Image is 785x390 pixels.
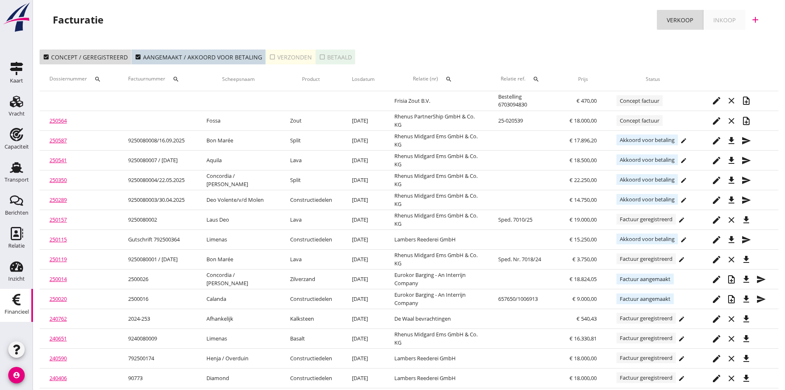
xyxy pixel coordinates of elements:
[607,68,699,91] th: Status
[8,367,25,383] i: account_circle
[342,309,384,329] td: [DATE]
[384,230,488,250] td: Lambers Reederei GmbH
[197,151,280,170] td: Aquila
[384,91,488,111] td: Frisia Zout B.V.
[135,53,262,61] div: Aangemaakt / akkoord voor betaling
[49,196,67,203] a: 250289
[384,68,488,91] th: Relatie (nr)
[342,210,384,230] td: [DATE]
[197,309,280,329] td: Afhankelijk
[49,236,67,243] a: 250115
[197,269,280,289] td: Concordia / [PERSON_NAME]
[712,215,722,225] i: edit
[616,135,678,145] span: Akkoord voor betaling
[197,210,280,230] td: Laus Deo
[269,53,312,61] div: Verzonden
[384,369,488,388] td: Lambers Reederei GmbH
[118,309,197,329] td: 2024-253
[135,54,141,60] i: check_box
[741,235,751,245] i: send
[197,111,280,131] td: Fossa
[118,170,197,190] td: 9250080004/22.05.2025
[280,170,342,190] td: Split
[488,91,560,111] td: Bestelling 6703094830
[616,274,674,284] span: Factuur aangemaakt
[560,210,607,230] td: € 19.000,00
[384,131,488,151] td: Rhenus Midgard Ems GmbH & Co. KG
[5,309,29,314] div: Financieel
[118,329,197,349] td: 9240080009
[197,329,280,349] td: Limenas
[667,16,693,24] div: Verkoop
[616,313,676,324] span: Factuur geregistreerd
[49,176,67,184] a: 250350
[741,255,751,265] i: file_download
[197,289,280,309] td: Calanda
[342,151,384,170] td: [DATE]
[560,309,607,329] td: € 540,43
[560,111,607,131] td: € 18.000,00
[678,355,685,362] i: edit
[741,274,751,284] i: file_download
[316,50,355,64] button: Betaald
[197,170,280,190] td: Concordia / [PERSON_NAME]
[280,369,342,388] td: Constructiedelen
[342,329,384,349] td: [DATE]
[49,275,67,283] a: 250014
[726,373,736,383] i: close
[726,274,736,284] i: note_add
[319,53,352,61] div: Betaald
[342,230,384,250] td: [DATE]
[741,156,751,165] i: send
[118,349,197,369] td: 792500174
[560,190,607,210] td: € 14.750,00
[488,289,560,309] td: 657650/1006913
[197,250,280,269] td: Bon Marée
[269,54,276,60] i: check_box_outline_blank
[280,329,342,349] td: Basalt
[726,294,736,304] i: note_add
[726,235,736,245] i: file_download
[741,334,751,344] i: file_download
[680,236,687,243] i: edit
[384,329,488,349] td: Rhenus Midgard Ems GmbH & Co. KG
[750,15,760,25] i: add
[533,76,539,83] i: search
[384,289,488,309] td: Eurokor Barging - An Interrijn Company
[680,197,687,203] i: edit
[616,333,676,343] span: Factuur geregistreerd
[726,156,736,165] i: file_download
[616,154,678,165] span: Akkoord voor betaling
[616,253,676,264] span: Factuur geregistreerd
[560,68,607,91] th: Prijs
[49,335,67,342] a: 240651
[43,53,128,61] div: Concept / geregistreerd
[173,76,179,83] i: search
[118,131,197,151] td: 9250080008/16.09.2025
[342,68,384,91] th: Losdatum
[616,194,678,205] span: Akkoord voor betaling
[49,117,67,124] a: 250564
[726,116,736,126] i: close
[197,349,280,369] td: Henja / Overduin
[616,234,678,244] span: Akkoord voor betaling
[560,170,607,190] td: € 22.250,00
[741,195,751,205] i: send
[703,10,745,30] a: Inkoop
[741,136,751,146] i: send
[118,230,197,250] td: Gutschrift 792500364
[678,217,685,223] i: edit
[384,190,488,210] td: Rhenus Midgard Ems GmbH & Co. KG
[8,276,25,281] div: Inzicht
[680,177,687,184] i: edit
[384,111,488,131] td: Rhenus PartnerShip GmbH & Co. KG
[445,76,452,83] i: search
[5,177,29,182] div: Transport
[488,210,560,230] td: Sped. 7010/25
[118,68,197,91] th: Factuurnummer
[712,255,722,265] i: edit
[616,293,674,304] span: Factuur aangemaakt
[384,170,488,190] td: Rhenus Midgard Ems GmbH & Co. KG
[741,314,751,324] i: file_download
[280,309,342,329] td: Kalksteen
